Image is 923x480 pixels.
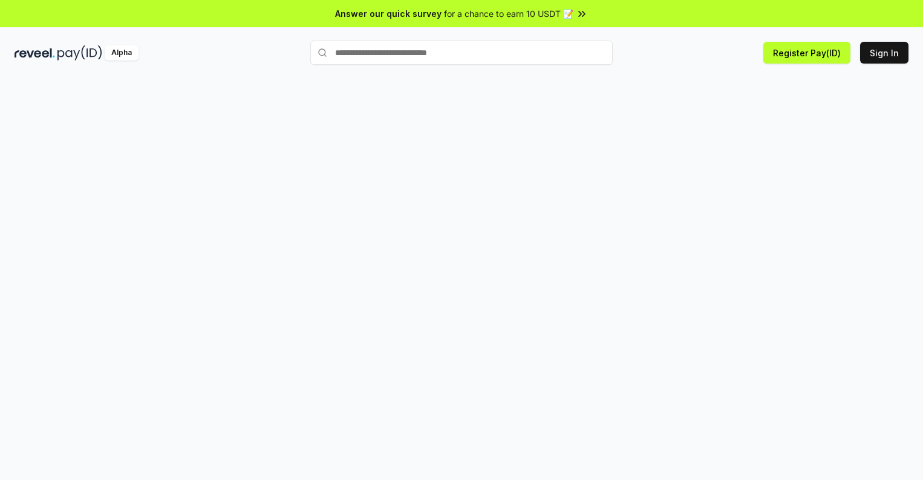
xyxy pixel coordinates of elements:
[444,7,573,20] span: for a chance to earn 10 USDT 📝
[335,7,442,20] span: Answer our quick survey
[57,45,102,61] img: pay_id
[105,45,139,61] div: Alpha
[763,42,850,64] button: Register Pay(ID)
[15,45,55,61] img: reveel_dark
[860,42,908,64] button: Sign In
